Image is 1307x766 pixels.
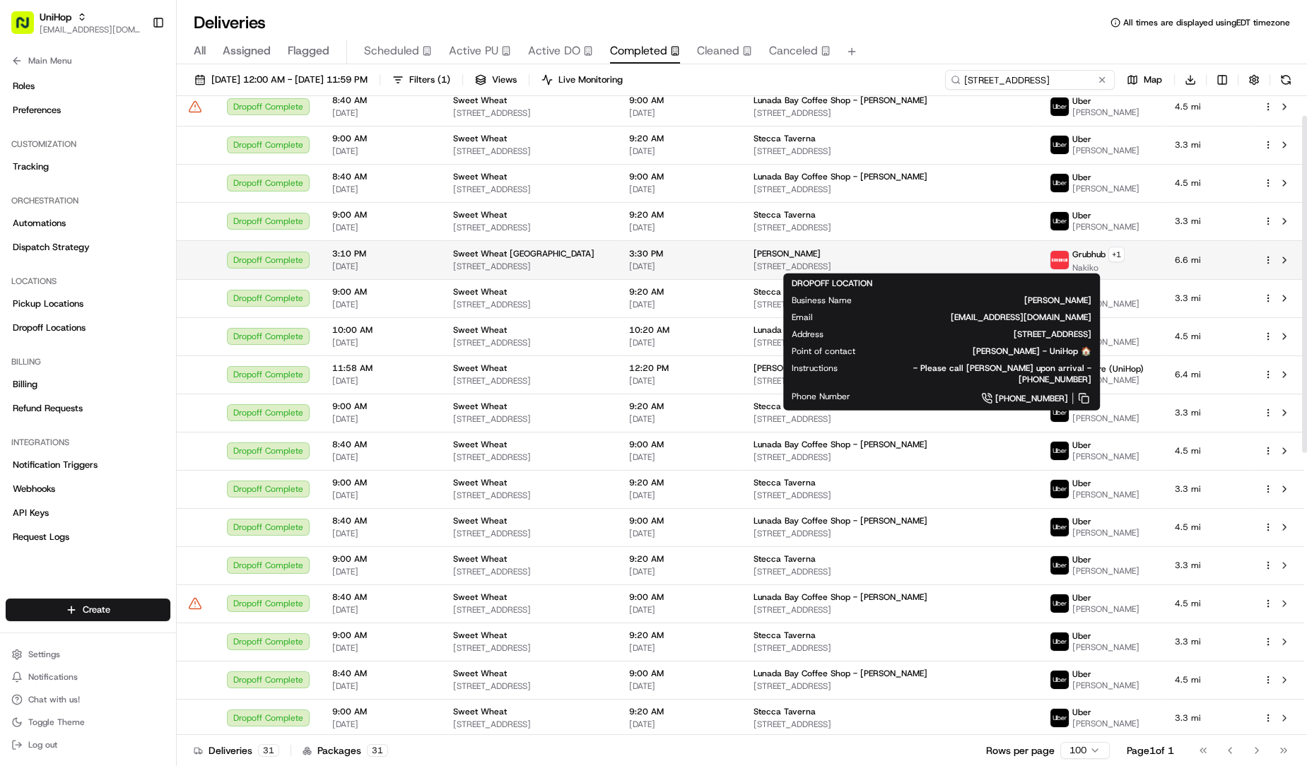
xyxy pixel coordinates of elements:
[453,528,606,539] span: [STREET_ADDRESS]
[629,680,731,692] span: [DATE]
[754,477,816,488] span: Stecca Taverna
[995,393,1068,404] span: [PHONE_NUMBER]
[873,391,1091,406] a: [PHONE_NUMBER]
[453,566,606,577] span: [STREET_ADDRESS]
[28,694,80,705] span: Chat with us!
[332,299,430,310] span: [DATE]
[1072,603,1139,615] span: [PERSON_NAME]
[1072,375,1144,386] span: [PERSON_NAME]
[1072,249,1106,260] span: Grubhub
[14,206,25,217] div: 📗
[754,286,816,297] span: Stecca Taverna
[453,413,606,425] span: [STREET_ADDRESS]
[332,604,430,615] span: [DATE]
[1050,251,1069,269] img: 5e692f75ce7d37001a5d71f1
[449,42,498,59] span: Active PU
[453,515,507,526] span: Sweet Wheat
[453,184,606,195] span: [STREET_ADDRESS]
[28,739,57,750] span: Log out
[13,402,83,415] span: Refund Requests
[332,133,430,144] span: 9:00 AM
[1072,516,1091,527] span: Uber
[40,24,141,35] button: [EMAIL_ADDRESS][DOMAIN_NAME]
[1072,565,1139,577] span: [PERSON_NAME]
[194,11,266,34] h1: Deliveries
[1072,718,1139,729] span: [PERSON_NAME]
[332,107,430,119] span: [DATE]
[754,553,816,565] span: Stecca Taverna
[629,363,731,374] span: 12:20 PM
[453,324,507,336] span: Sweet Wheat
[769,42,818,59] span: Canceled
[6,667,170,687] button: Notifications
[629,375,731,387] span: [DATE]
[6,431,170,454] div: Integrations
[836,312,1091,323] span: [EMAIL_ADDRESS][DOMAIN_NAME]
[6,293,170,315] a: Pickup Locations
[792,363,838,374] span: Instructions
[629,261,731,272] span: [DATE]
[134,204,227,218] span: API Documentation
[629,171,731,182] span: 9:00 AM
[1050,632,1069,651] img: uber-new-logo.jpeg
[6,189,170,212] div: Orchestration
[6,6,146,40] button: UniHop[EMAIL_ADDRESS][DOMAIN_NAME]
[1050,98,1069,116] img: uber-new-logo.jpeg
[188,70,374,90] button: [DATE] 12:00 AM - [DATE] 11:59 PM
[1072,363,1144,375] span: GoShare (UniHop)
[453,375,606,387] span: [STREET_ADDRESS]
[13,483,55,495] span: Webhooks
[1072,440,1091,451] span: Uber
[629,591,731,603] span: 9:00 AM
[13,217,66,230] span: Automations
[754,591,927,603] span: Lunada Bay Coffee Shop - [PERSON_NAME]
[6,735,170,755] button: Log out
[1072,172,1091,183] span: Uber
[13,160,49,173] span: Tracking
[13,297,83,310] span: Pickup Locations
[1072,680,1139,691] span: [PERSON_NAME]
[1072,107,1139,118] span: [PERSON_NAME]
[332,591,430,603] span: 8:40 AM
[1175,483,1241,495] span: 3.3 mi
[1050,518,1069,536] img: uber-new-logo.jpeg
[1276,70,1296,90] button: Refresh
[558,73,623,86] span: Live Monitoring
[364,42,419,59] span: Scheduled
[629,222,731,233] span: [DATE]
[792,278,872,289] span: DROPOFF LOCATION
[332,642,430,654] span: [DATE]
[332,439,430,450] span: 8:40 AM
[6,373,170,396] a: Billing
[1175,216,1241,227] span: 3.3 mi
[1175,522,1241,533] span: 4.5 mi
[14,134,40,160] img: 1736555255976-a54dd68f-1ca7-489b-9aae-adbdc363a1c4
[6,75,170,98] a: Roles
[6,712,170,732] button: Toggle Theme
[332,337,430,348] span: [DATE]
[754,630,816,641] span: Stecca Taverna
[492,73,517,86] span: Views
[528,42,580,59] span: Active DO
[223,42,271,59] span: Assigned
[754,146,1027,157] span: [STREET_ADDRESS]
[83,603,110,616] span: Create
[1072,221,1139,232] span: [PERSON_NAME]
[754,133,816,144] span: Stecca Taverna
[332,401,430,412] span: 9:00 AM
[14,56,257,78] p: Welcome 👋
[754,490,1027,501] span: [STREET_ADDRESS]
[332,452,430,463] span: [DATE]
[6,51,170,71] button: Main Menu
[1123,17,1290,28] span: All times are displayed using EDT timezone
[1072,478,1091,489] span: Uber
[1072,413,1139,424] span: [PERSON_NAME]
[453,209,507,220] span: Sweet Wheat
[6,270,170,293] div: Locations
[1175,177,1241,189] span: 4.5 mi
[332,413,430,425] span: [DATE]
[629,439,731,450] span: 9:00 AM
[453,363,507,374] span: Sweet Wheat
[48,148,179,160] div: We're available if you need us!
